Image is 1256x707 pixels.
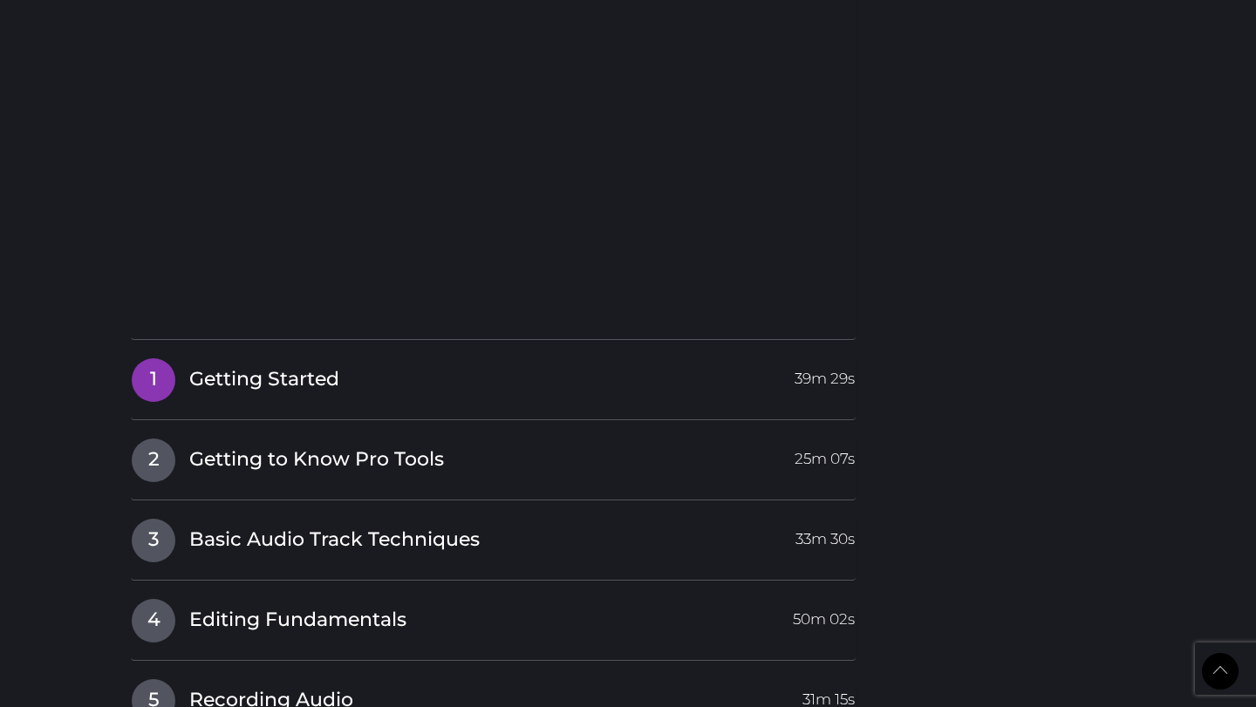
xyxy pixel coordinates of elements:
a: 3Basic Audio Track Techniques33m 30s [131,518,856,554]
span: 33m 30s [795,519,855,550]
a: 1Getting Started39m 29s [131,357,856,394]
span: 39m 29s [795,358,855,390]
span: 50m 02s [793,599,855,630]
span: Editing Fundamentals [189,607,406,634]
span: 25m 07s [795,438,855,470]
a: 4Editing Fundamentals50m 02s [131,598,856,635]
span: 4 [132,599,175,642]
a: 2Getting to Know Pro Tools25m 07s [131,438,856,474]
span: Getting to Know Pro Tools [189,446,444,473]
a: Back to Top [1202,653,1239,690]
span: 2 [132,438,175,482]
span: 3 [132,519,175,562]
span: 1 [132,358,175,402]
span: Basic Audio Track Techniques [189,527,480,554]
span: Getting Started [189,366,339,393]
